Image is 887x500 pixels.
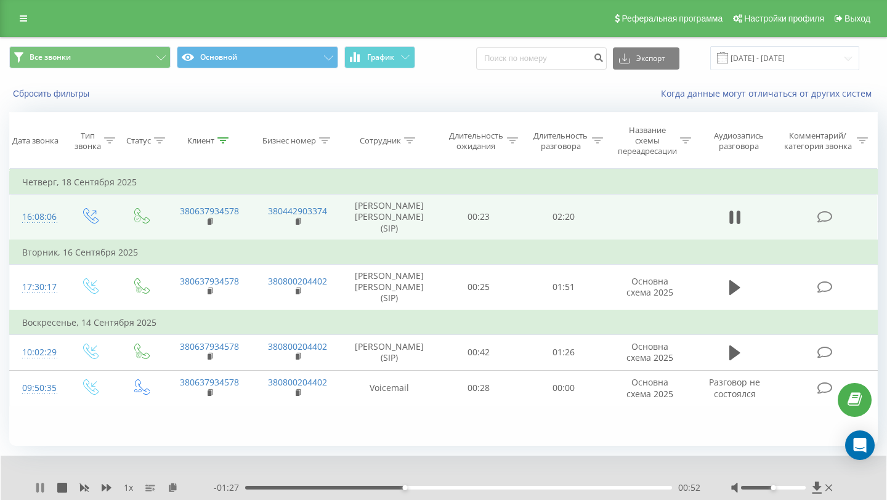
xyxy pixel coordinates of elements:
div: Accessibility label [771,485,776,490]
span: 00:52 [678,482,700,494]
span: - 01:27 [214,482,245,494]
button: Основной [177,46,338,68]
div: Длительность разговора [532,131,589,151]
a: 380637934578 [180,205,239,217]
td: Вторник, 16 Сентября 2025 [10,240,878,265]
td: 00:28 [437,370,522,406]
a: Когда данные могут отличаться от других систем [661,87,878,99]
div: Accessibility label [402,485,407,490]
a: 380800204402 [268,341,327,352]
button: График [344,46,415,68]
td: 00:23 [437,195,522,240]
span: 1 x [124,482,133,494]
div: Клиент [187,135,214,146]
input: Поиск по номеру [476,47,607,70]
td: [PERSON_NAME] [PERSON_NAME] (SIP) [342,265,437,310]
div: 17:30:17 [22,275,52,299]
div: Комментарий/категория звонка [782,131,854,151]
td: 01:51 [521,265,606,310]
div: 16:08:06 [22,205,52,229]
a: 380637934578 [180,376,239,388]
span: Выход [844,14,870,23]
span: Реферальная программа [622,14,723,23]
td: Четверг, 18 Сентября 2025 [10,170,878,195]
div: Название схемы переадресации [617,125,677,156]
td: Воскресенье, 14 Сентября 2025 [10,310,878,335]
div: Дата звонка [12,135,59,146]
td: 00:25 [437,265,522,310]
td: 01:26 [521,334,606,370]
td: Voicemail [342,370,437,406]
button: Сбросить фильтры [9,88,95,99]
div: Длительность ожидания [448,131,504,151]
a: 380800204402 [268,376,327,388]
div: Open Intercom Messenger [845,430,875,460]
div: Сотрудник [360,135,401,146]
div: Статус [126,135,151,146]
td: [PERSON_NAME] (SIP) [342,334,437,370]
td: Основна схема 2025 [606,265,694,310]
a: 380637934578 [180,275,239,287]
a: 380800204402 [268,275,327,287]
td: 00:00 [521,370,606,406]
a: 380637934578 [180,341,239,352]
button: Все звонки [9,46,171,68]
td: [PERSON_NAME] [PERSON_NAME] (SIP) [342,195,437,240]
span: Настройки профиля [744,14,824,23]
td: Основна схема 2025 [606,370,694,406]
div: Тип звонка [75,131,101,151]
td: 00:42 [437,334,522,370]
span: Разговор не состоялся [709,376,760,399]
div: 09:50:35 [22,376,52,400]
div: 10:02:29 [22,341,52,365]
button: Экспорт [613,47,679,70]
a: 380442903374 [268,205,327,217]
td: Основна схема 2025 [606,334,694,370]
span: График [367,53,394,62]
td: 02:20 [521,195,606,240]
div: Бизнес номер [262,135,316,146]
div: Аудиозапись разговора [705,131,772,151]
span: Все звонки [30,52,71,62]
